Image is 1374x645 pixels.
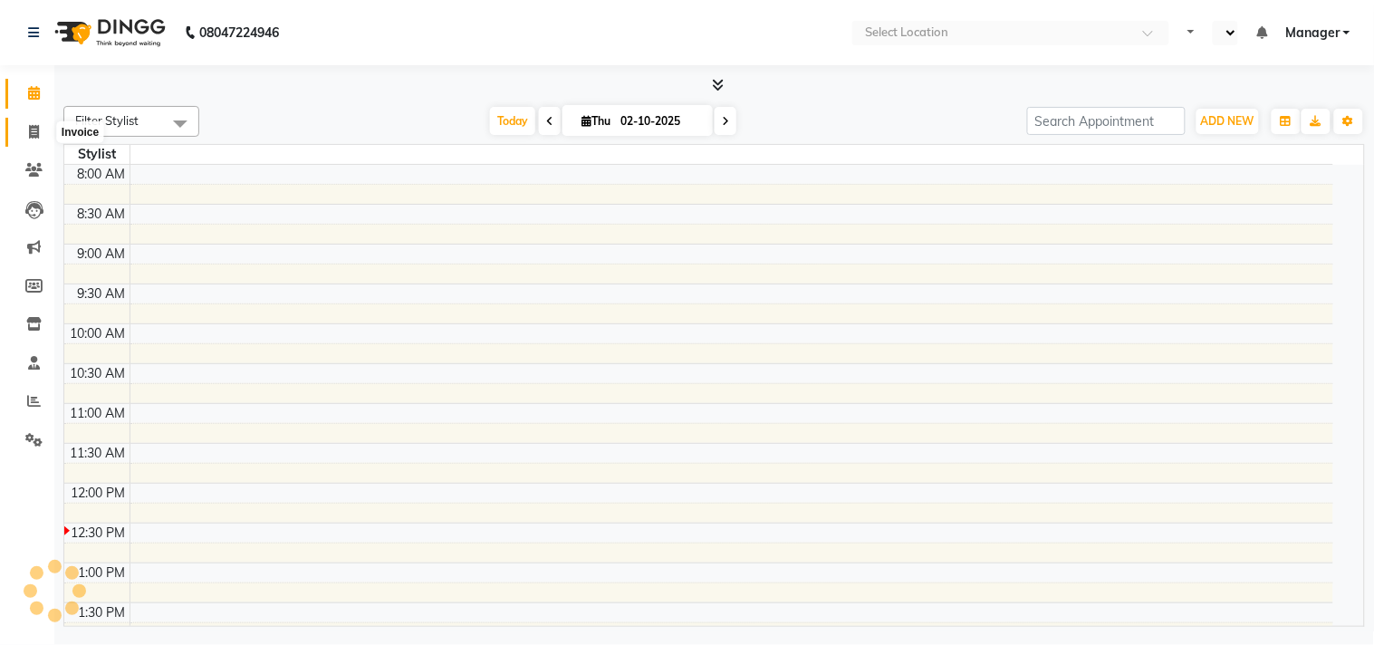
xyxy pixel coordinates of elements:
span: Filter Stylist [75,113,139,128]
div: 11:30 AM [67,444,130,463]
div: 1:30 PM [75,603,130,622]
span: Thu [577,114,615,128]
b: 08047224946 [199,7,279,58]
div: 8:30 AM [74,205,130,224]
input: 2025-10-02 [615,108,706,135]
div: 10:00 AM [67,324,130,343]
div: 10:30 AM [67,364,130,383]
div: Invoice [57,121,103,143]
div: 9:00 AM [74,245,130,264]
input: Search Appointment [1027,107,1186,135]
button: ADD NEW [1196,109,1259,134]
div: Select Location [865,24,948,42]
span: ADD NEW [1201,114,1254,128]
div: 12:30 PM [68,524,130,543]
span: Manager [1285,24,1340,43]
span: Today [490,107,535,135]
div: 9:30 AM [74,284,130,303]
div: 8:00 AM [74,165,130,184]
img: logo [46,7,170,58]
div: 1:00 PM [75,563,130,582]
div: Stylist [64,145,130,164]
div: 12:00 PM [68,484,130,503]
div: 11:00 AM [67,404,130,423]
